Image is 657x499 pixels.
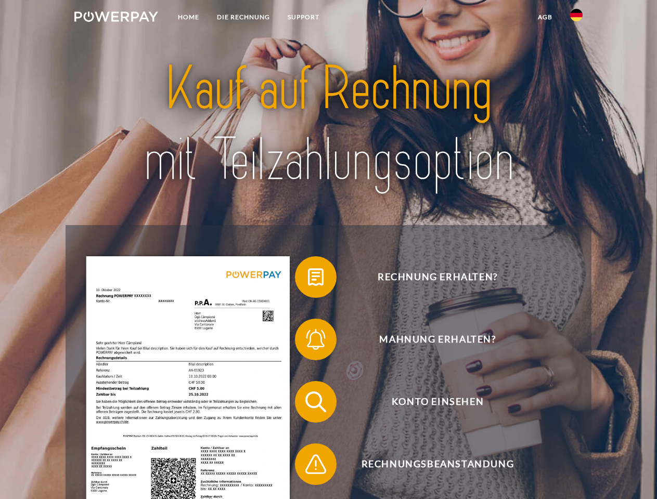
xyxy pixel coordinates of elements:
img: qb_bell.svg [303,326,329,352]
button: Mahnung erhalten? [295,319,565,360]
img: title-powerpay_de.svg [99,50,558,199]
img: de [570,9,583,21]
span: Mahnung erhalten? [310,319,565,360]
img: qb_bill.svg [303,264,329,290]
span: Konto einsehen [310,381,565,423]
a: SUPPORT [279,8,328,27]
a: agb [529,8,561,27]
img: qb_search.svg [303,389,329,415]
span: Rechnungsbeanstandung [310,443,565,485]
span: Rechnung erhalten? [310,256,565,298]
a: DIE RECHNUNG [208,8,279,27]
a: Home [169,8,208,27]
img: qb_warning.svg [303,451,329,477]
button: Rechnungsbeanstandung [295,443,565,485]
button: Konto einsehen [295,381,565,423]
button: Rechnung erhalten? [295,256,565,298]
img: logo-powerpay-white.svg [74,11,158,22]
